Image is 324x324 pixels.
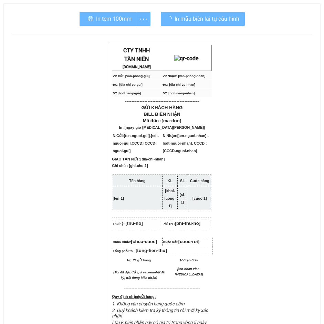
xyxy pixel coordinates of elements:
strong: [DOMAIN_NAME] [123,65,151,69]
span: CCCD: [113,141,156,153]
span: [ten-nguoi-gui] [124,134,150,138]
span: [ten-nguoi-nhan] - [163,134,209,153]
span: [CCCD-nguoi-nhan] [163,149,197,153]
span: VP Gửi: [van-phong-gui] [113,74,149,78]
span: [sdt-nguoi-nhan]. CCCD : [163,141,207,153]
span: [cuoc-1] [192,196,207,200]
span: ĐC: [dia-chi-vp-nhan] [163,83,195,86]
span: Phí TH : [163,222,200,226]
span: [phi-thu-ho] [175,221,201,226]
span: In : [119,125,205,129]
span: [sl-1] [180,192,185,204]
em: (Tôi đã đọc,đồng ý và xem [113,271,154,274]
span: loading [166,16,175,21]
span: 1. Không vân chuyển hàng quốc cấm [112,301,185,306]
span: N.Gửi: [113,134,159,153]
span: Mã đơn : [143,118,181,123]
span: Cước Rồi: [163,240,199,244]
span: ĐT:[hotline-vp-gui] [113,92,141,95]
button: In mẫu biên lai tự cấu hình [161,12,245,26]
span: [khoi-luong-1] [165,189,176,208]
em: như đã ký, nội dung biên nhận) [121,271,165,280]
span: Ghi chú : [ghi-chu-1] [112,164,148,173]
strong: Quy định nhận/gửi hàng: [112,294,156,299]
span: [ma-don] [161,118,181,123]
span: VP Nhận: [van-phong-nhan] [163,74,205,78]
span: ÂN NIÊN [127,56,149,62]
span: BILL BIÊN NHẬN [144,112,180,117]
span: [dia-chi-nhan] [140,157,165,161]
span: [cuoc-roi] [178,239,199,244]
span: [thu-ho] [125,221,143,226]
span: - [113,134,159,153]
span: Thu hộ : [113,222,143,226]
span: --- [124,286,128,291]
span: [tong-tien-thu] [136,248,167,253]
strong: Cước hàng [190,179,209,183]
span: In mẫu biên lai tự cấu hình [175,14,239,23]
span: Chưa Cước: [113,240,157,244]
img: qr-code [174,55,199,62]
span: T [124,56,127,62]
span: ĐT: [hotline-vp-nhan] [163,92,195,95]
span: Tổng phải thu: [113,249,167,253]
span: [chua-cuoc] [131,239,157,244]
span: ---------------------------------------------- [125,98,199,104]
span: 2. Quý khách kiểm tra kỹ thông tin rồi mới ký xác nhận [112,308,208,318]
span: GIAO TẬN NƠI : [112,157,165,161]
span: ----------------------------------------------- [128,286,200,291]
span: [ten-nhan-vien-[MEDICAL_DATA]] [175,267,203,276]
span: [sdt-nguoi-gui]. [113,134,159,153]
strong: SL [180,179,185,183]
span: [ten-1] [113,196,124,200]
span: [CCCD-nguoi-gui] [113,141,156,153]
span: GỬI KHÁCH HÀNG [142,105,183,110]
span: [ngay-gio-[MEDICAL_DATA][PERSON_NAME]] [124,125,205,129]
span: N.Nhận: [163,134,209,153]
span: NV tạo đơn [180,259,198,262]
span: ĐC: [dia-chi-vp-gui] [113,83,143,86]
span: CTY TNHH [123,47,150,54]
strong: Tên hàng [129,179,145,183]
strong: KL [168,179,173,183]
span: Người gửi hàng [127,259,151,262]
